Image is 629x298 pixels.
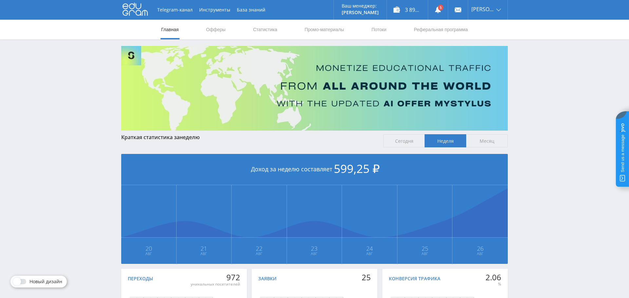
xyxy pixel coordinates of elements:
[180,134,200,141] span: неделю
[389,276,440,281] div: Конверсия трафика
[258,276,276,281] div: Заявки
[304,20,345,39] a: Промо-материалы
[486,282,501,287] div: %
[121,154,508,185] div: Доход за неделю составляет
[453,251,507,256] span: Авг
[342,246,397,251] span: 24
[232,251,286,256] span: Авг
[287,251,342,256] span: Авг
[342,251,397,256] span: Авг
[383,134,425,147] span: Сегодня
[287,246,342,251] span: 23
[362,273,371,282] div: 25
[161,20,179,39] a: Главная
[122,251,176,256] span: Авг
[121,46,508,131] img: Banner
[342,10,379,15] p: [PERSON_NAME]
[371,20,387,39] a: Потоки
[252,20,278,39] a: Статистика
[342,3,379,9] p: Ваш менеджер:
[29,279,62,284] span: Новый дизайн
[471,7,494,12] span: [PERSON_NAME]
[398,246,452,251] span: 25
[128,276,153,281] div: Переходы
[122,246,176,251] span: 20
[177,251,231,256] span: Авг
[413,20,468,39] a: Реферальная программа
[334,161,380,176] span: 599,25 ₽
[486,273,501,282] div: 2.06
[232,246,286,251] span: 22
[205,20,226,39] a: Офферы
[191,282,240,287] div: уникальных посетителей
[466,134,508,147] span: Месяц
[425,134,466,147] span: Неделя
[453,246,507,251] span: 26
[191,273,240,282] div: 972
[121,134,377,140] div: Краткая статистика за
[398,251,452,256] span: Авг
[177,246,231,251] span: 21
